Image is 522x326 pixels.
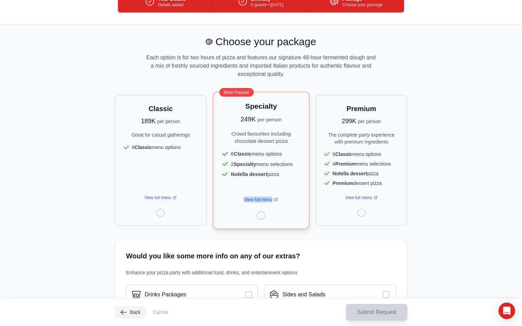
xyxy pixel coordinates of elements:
span: 2 menu selections [231,160,292,168]
p: Great for casual gatherings [124,131,198,138]
span: Submit Request [357,308,396,316]
span: View full menu [144,195,171,200]
p: Crowd favourites including chocolate dessert pizza [222,130,300,145]
a: View full menu [124,192,198,203]
img: Sides and Salads [270,290,278,299]
span: per person [257,117,281,122]
span: pizza [332,170,378,177]
span: View full menu [244,197,272,202]
img: Pizza [206,38,213,45]
img: Check [324,171,330,176]
span: dessert pizza [332,180,381,187]
span: per person [157,119,180,124]
span: 6 menu options [132,144,181,151]
p: Choose your package [342,2,383,8]
h4: Drinks Packages [145,290,186,299]
p: Each option is for two hours of pizza and features our signature 48-hour fermented dough and a mi... [145,53,377,78]
span: 6 menu options [231,150,282,158]
strong: Premium [335,161,356,167]
span: per person [358,119,381,124]
img: Check [324,151,330,157]
div: Open Intercom Messenger [499,303,515,319]
img: Check [222,161,228,167]
span: 4 menu selections [332,160,391,167]
a: View full menu [324,192,398,203]
button: Back [115,306,146,318]
div: Most Popular [219,88,253,97]
span: 6 menu options [332,151,381,158]
p: 5 guests • [DATE] [251,2,283,8]
span: 249K [240,116,255,123]
img: Check [124,145,129,150]
p: The complete party experience with premium ingredients [324,131,398,145]
strong: Nutella dessert [332,171,367,176]
h2: Choose your package [115,36,407,48]
img: Arrow Left [120,309,127,316]
a: View full menu [222,194,300,206]
span: 299K [342,118,356,125]
img: Check [324,180,330,186]
p: Details added [158,2,186,8]
strong: Classic [234,151,251,157]
span: Back [130,309,141,316]
strong: Premium [332,180,353,186]
img: Drinks Packages [132,290,141,299]
button: Submit Request [346,304,407,320]
strong: Classic [135,145,152,150]
h3: Classic [124,104,198,113]
strong: Nutella dessert [231,171,267,177]
strong: Specialty [234,161,256,167]
img: Check [222,151,228,157]
span: 189K [141,118,156,125]
img: Check [324,161,330,167]
img: Check [222,171,228,177]
h3: Would you like some more info on any of our extras? [126,251,396,261]
strong: Classic [335,151,352,157]
span: View full menu [345,195,372,200]
p: Enhance your pizza party with additional food, drinks, and entertainment options [126,269,396,276]
h3: Specialty [222,101,300,111]
h3: Premium [324,104,398,113]
button: Cancel [150,307,171,317]
h4: Sides and Salads [282,290,326,299]
span: pizza [231,170,279,178]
